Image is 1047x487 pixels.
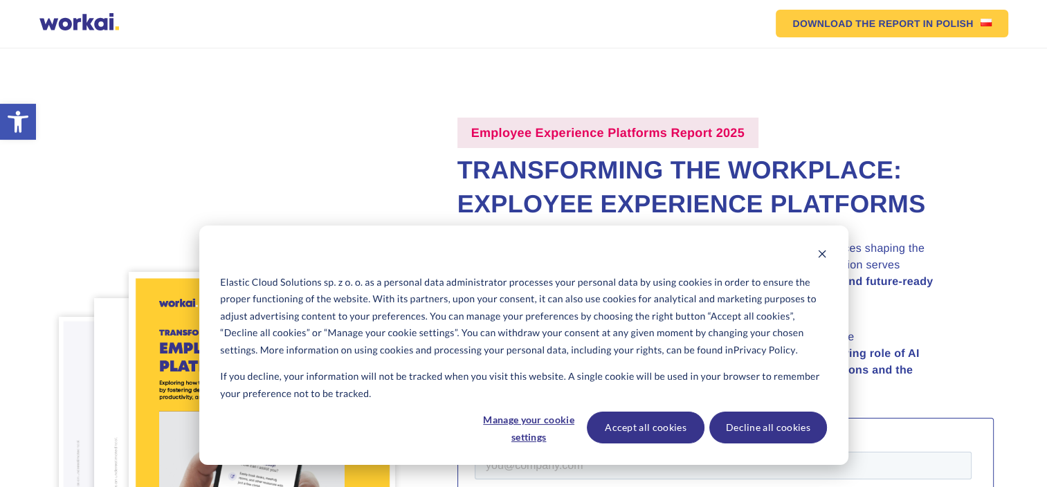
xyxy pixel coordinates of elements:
img: Polish flag [981,19,992,26]
button: Manage your cookie settings [475,412,582,443]
p: email messages [17,182,78,192]
label: Employee Experience Platforms Report 2025 [457,118,758,148]
a: Privacy Policy [734,342,796,359]
p: Elastic Cloud Solutions sp. z o. o. as a personal data administrator processes your personal data... [220,274,826,359]
input: email messages* [3,183,12,192]
a: Privacy Policy [410,123,459,134]
button: Accept all cookies [587,412,704,443]
div: Cookie banner [199,226,848,465]
button: Dismiss cookie banner [817,247,827,264]
span: Last name [251,57,304,71]
a: DOWNLOAD THE REPORTIN POLISHPolish flag [776,10,1008,37]
em: DOWNLOAD THE REPORT [792,19,920,28]
a: Terms of Use [349,123,395,134]
h2: Transforming the Workplace: Exployee Experience Platforms [457,154,994,221]
button: Decline all cookies [709,412,827,443]
p: If you decline, your information will not be tracked when you visit this website. A single cookie... [220,368,826,402]
input: Your last name [251,73,497,101]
